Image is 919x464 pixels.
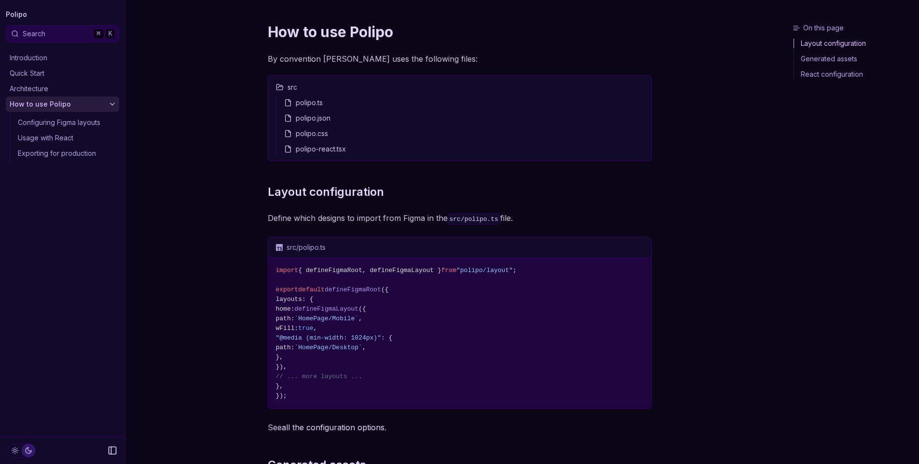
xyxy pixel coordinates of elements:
div: polipo.json [280,110,647,126]
button: Search⌘K [6,25,119,42]
span: wFill: [276,325,299,332]
a: all the configuration options [282,423,384,432]
p: See . [268,421,652,434]
kbd: ⌘ [93,28,104,39]
span: `HomePage/Desktop` [295,344,362,351]
a: Exporting for production [14,146,119,161]
span: `HomePage/Mobile` [295,315,359,322]
figcaption: src/polipo.ts [287,243,629,252]
button: Collapse Sidebar [105,443,120,458]
span: , [358,315,362,322]
span: }), [276,363,287,370]
span: ({ [358,305,366,313]
a: React configuration [794,67,915,79]
span: path: [276,344,295,351]
a: Usage with React [14,130,119,146]
h3: On this page [793,23,915,33]
span: : { [381,334,392,341]
span: , [314,325,317,332]
code: src/polipo.ts [448,214,500,225]
span: }, [276,354,284,361]
span: "polipo/layout" [456,267,513,274]
span: from [441,267,456,274]
span: export [276,286,299,293]
span: // ... more layouts ... [276,373,362,380]
span: layouts: { [276,296,314,303]
a: Layout configuration [268,184,384,200]
a: Quick Start [6,66,119,81]
a: Configuring Figma layouts [14,115,119,130]
h1: How to use Polipo [268,23,652,41]
p: Define which designs to import from Figma in the file. [268,211,652,225]
div: polipo-react.tsx [280,141,647,157]
p: By convention [PERSON_NAME] uses the following files: [268,52,652,66]
span: }, [276,382,284,390]
a: Layout configuration [794,39,915,51]
a: How to use Polipo [6,96,119,112]
a: Architecture [6,81,119,96]
span: , [362,344,366,351]
a: Generated assets [794,51,915,67]
button: Toggle Theme [8,443,36,458]
span: ({ [381,286,389,293]
div: polipo.css [280,126,647,141]
button: src [272,80,647,95]
span: home: [276,305,295,313]
span: ; [513,267,517,274]
kbd: K [105,28,116,39]
span: { defineFigmaRoot, defineFigmaLayout } [298,267,441,274]
span: path: [276,315,295,322]
span: import [276,267,299,274]
a: Polipo [6,8,27,21]
span: default [298,286,325,293]
div: polipo.ts [280,95,647,110]
span: }); [276,392,287,399]
span: "@media (min-width: 1024px)" [276,334,381,341]
span: defineFigmaLayout [295,305,359,313]
a: Introduction [6,50,119,66]
span: true [298,325,313,332]
span: defineFigmaRoot [325,286,381,293]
